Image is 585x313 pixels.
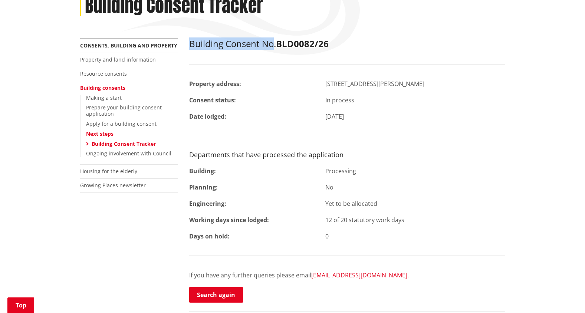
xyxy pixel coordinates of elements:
[320,232,511,241] div: 0
[320,79,511,88] div: [STREET_ADDRESS][PERSON_NAME]
[320,112,511,121] div: [DATE]
[80,84,125,91] a: Building consents
[86,104,162,117] a: Prepare your building consent application
[551,282,578,309] iframe: Messenger Launcher
[276,37,329,50] strong: BLD0082/26
[189,39,505,49] h2: Building Consent No.
[7,297,34,313] a: Top
[189,167,216,175] strong: Building:
[320,199,511,208] div: Yet to be allocated
[189,151,505,159] h3: Departments that have processed the application
[80,42,177,49] a: Consents, building and property
[189,80,241,88] strong: Property address:
[80,56,156,63] a: Property and land information
[86,120,157,127] a: Apply for a building consent
[189,200,226,208] strong: Engineering:
[86,94,122,101] a: Making a start
[320,183,511,192] div: No
[80,70,127,77] a: Resource consents
[86,150,171,157] a: Ongoing involvement with Council
[189,271,505,280] p: If you have any further queries please email .
[86,130,114,137] a: Next steps
[80,182,146,189] a: Growing Places newsletter
[189,232,230,240] strong: Days on hold:
[80,168,137,175] a: Housing for the elderly
[189,287,243,303] a: Search again
[189,96,236,104] strong: Consent status:
[320,215,511,224] div: 12 of 20 statutory work days
[189,112,226,121] strong: Date lodged:
[189,216,269,224] strong: Working days since lodged:
[311,271,407,279] a: [EMAIL_ADDRESS][DOMAIN_NAME]
[189,183,218,191] strong: Planning:
[320,96,511,105] div: In process
[92,140,156,147] a: Building Consent Tracker
[320,167,511,175] div: Processing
